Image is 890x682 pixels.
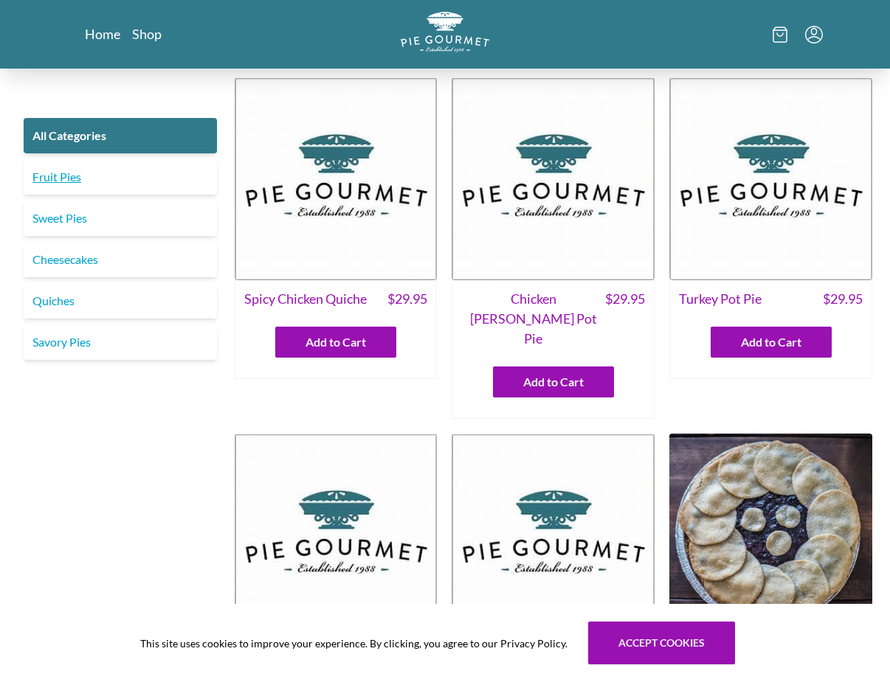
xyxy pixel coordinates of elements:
[588,622,735,664] button: Accept cookies
[235,434,438,636] img: Potato Bacon Pot Pie
[244,289,367,309] span: Spicy Chicken Quiche
[669,77,872,280] img: Turkey Pot Pie
[493,366,614,397] button: Add to Cart
[452,434,655,636] img: Spinach Artichoke Quiche
[805,26,823,44] button: Menu
[24,118,217,153] a: All Categories
[85,25,120,43] a: Home
[275,327,396,358] button: Add to Cart
[24,201,217,236] a: Sweet Pies
[24,324,217,360] a: Savory Pies
[452,77,655,280] img: Chicken Curry Pot Pie
[461,289,605,349] span: Chicken [PERSON_NAME] Pot Pie
[401,12,489,57] a: Logo
[741,333,801,351] span: Add to Cart
[679,289,762,309] span: Turkey Pot Pie
[711,327,832,358] button: Add to Cart
[24,283,217,319] a: Quiches
[306,333,366,351] span: Add to Cart
[387,289,427,309] span: $ 29.95
[401,12,489,52] img: logo
[669,434,872,636] img: Blueberry
[605,289,645,349] span: $ 29.95
[140,636,568,651] span: This site uses cookies to improve your experience. By clicking, you agree to our Privacy Policy.
[24,242,217,277] a: Cheesecakes
[823,289,863,309] span: $ 29.95
[132,25,162,43] a: Shop
[235,77,438,280] img: Spicy Chicken Quiche
[523,373,584,391] span: Add to Cart
[24,159,217,195] a: Fruit Pies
